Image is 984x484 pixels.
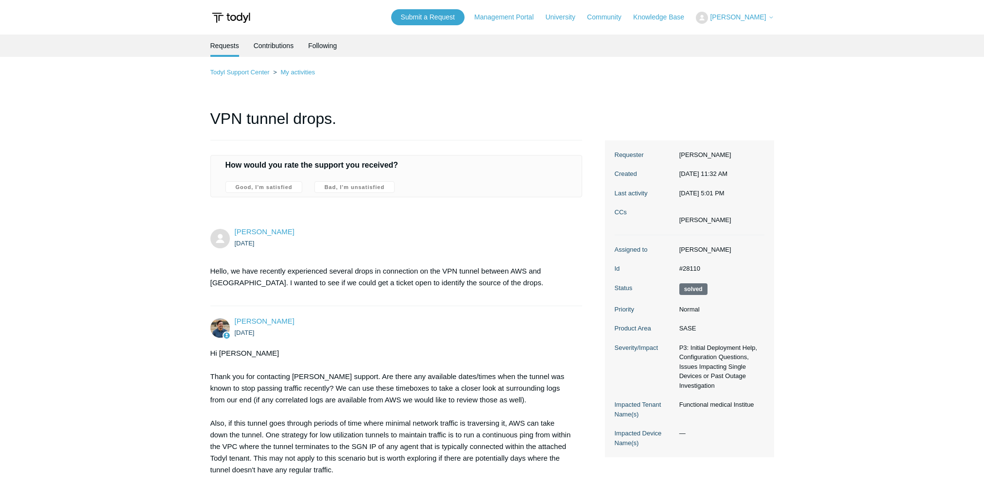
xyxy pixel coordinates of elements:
[254,35,294,57] a: Contributions
[314,181,395,193] label: Bad, I'm unsatisfied
[210,69,272,76] li: Todyl Support Center
[235,317,294,325] a: [PERSON_NAME]
[679,190,725,197] time: 09/26/2025, 17:01
[615,305,674,314] dt: Priority
[679,215,731,225] li: Michael Heathman
[225,181,303,193] label: Good, I'm satisfied
[674,429,764,438] dd: —
[615,169,674,179] dt: Created
[615,429,674,448] dt: Impacted Device Name(s)
[615,264,674,274] dt: Id
[271,69,315,76] li: My activities
[235,317,294,325] span: Spencer Grissom
[674,150,764,160] dd: [PERSON_NAME]
[615,400,674,419] dt: Impacted Tenant Name(s)
[235,240,255,247] time: 09/13/2025, 11:32
[696,12,774,24] button: [PERSON_NAME]
[308,35,337,57] a: Following
[210,69,270,76] a: Todyl Support Center
[235,329,255,336] time: 09/13/2025, 14:47
[633,12,694,22] a: Knowledge Base
[280,69,315,76] a: My activities
[615,150,674,160] dt: Requester
[615,207,674,217] dt: CCs
[679,283,708,295] span: This request has been solved
[474,12,543,22] a: Management Portal
[210,9,252,27] img: Todyl Support Center Help Center home page
[210,265,573,289] p: Hello, we have recently experienced several drops in connection on the VPN tunnel between AWS and...
[615,324,674,333] dt: Product Area
[615,283,674,293] dt: Status
[210,107,583,140] h1: VPN tunnel drops.
[674,264,764,274] dd: #28110
[615,189,674,198] dt: Last activity
[587,12,631,22] a: Community
[225,159,568,171] h4: How would you rate the support you received?
[235,227,294,236] a: [PERSON_NAME]
[710,13,766,21] span: [PERSON_NAME]
[674,245,764,255] dd: [PERSON_NAME]
[615,245,674,255] dt: Assigned to
[615,343,674,353] dt: Severity/Impact
[674,324,764,333] dd: SASE
[674,343,764,391] dd: P3: Initial Deployment Help, Configuration Questions, Issues Impacting Single Devices or Past Out...
[679,170,727,177] time: 09/13/2025, 11:32
[391,9,465,25] a: Submit a Request
[674,305,764,314] dd: Normal
[235,227,294,236] span: Michael Wolfinger
[674,400,764,410] dd: Functional medical Institue
[545,12,585,22] a: University
[210,35,239,57] li: Requests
